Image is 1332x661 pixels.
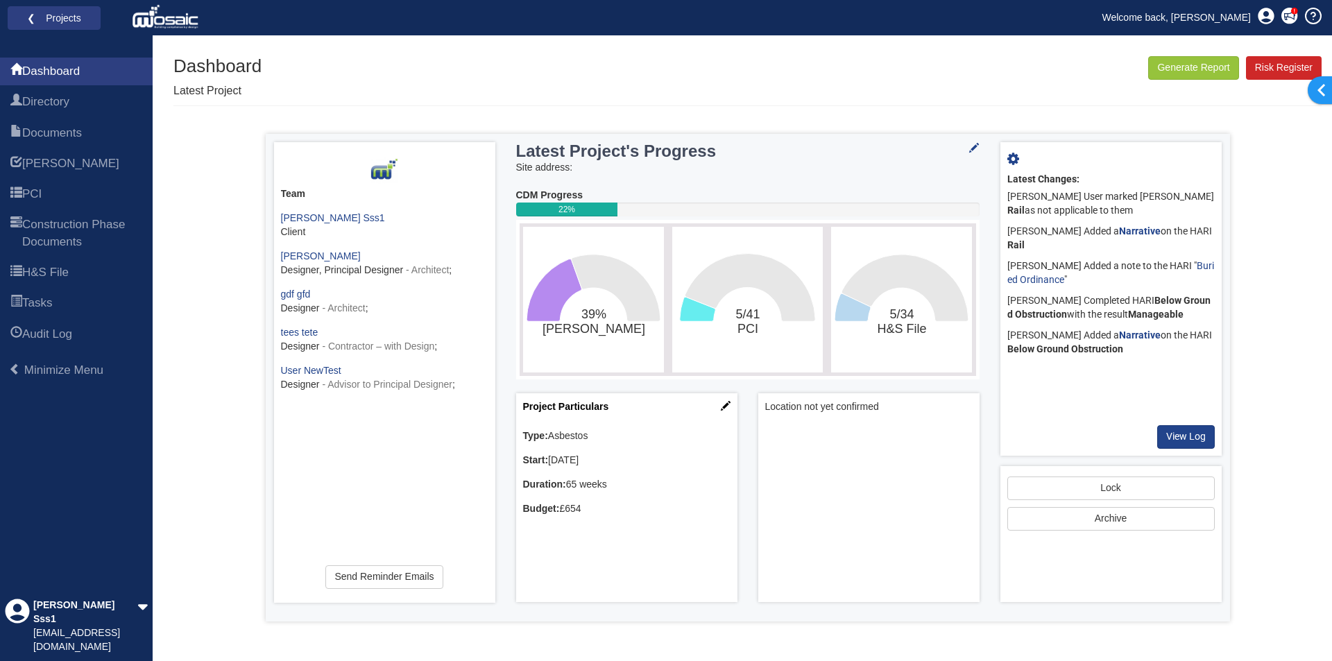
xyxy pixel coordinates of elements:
div: [PERSON_NAME] Completed HARI with the result [1007,291,1215,325]
span: Designer, Principal Designer [281,264,404,275]
a: Welcome back, [PERSON_NAME] [1092,7,1261,28]
h1: Dashboard [173,56,262,76]
span: - Architect [322,302,365,314]
a: Send Reminder Emails [325,565,443,589]
b: Type: [523,430,548,441]
a: gdf gfd [281,289,311,300]
b: Rail [1007,239,1025,250]
h3: Latest Project's Progress [516,142,899,160]
a: ❮ Projects [17,9,92,27]
span: Dashboard [10,64,22,80]
div: ; [281,250,488,277]
div: [PERSON_NAME] Added a note to the HARI " " [1007,256,1215,291]
span: Designer [281,302,320,314]
span: HARI [10,156,22,173]
b: Duration: [523,479,566,490]
span: Construction Phase Documents [10,217,22,251]
div: CDM Progress [516,189,980,203]
a: Narrative [1119,225,1161,237]
div: ; [281,288,488,316]
span: Documents [10,126,22,142]
span: H&S File [22,264,69,281]
div: Asbestos [523,429,731,443]
div: Site address: [516,161,980,175]
span: Client [281,226,306,237]
span: Designer [281,379,320,390]
div: £654 [523,502,731,516]
div: [PERSON_NAME] User marked [PERSON_NAME] as not applicable to them [1007,187,1215,221]
a: tees tete [281,327,318,338]
tspan: [PERSON_NAME] [542,322,644,336]
div: [PERSON_NAME] Added a on the HARI [1007,325,1215,360]
span: Directory [22,94,69,110]
span: HARI [22,155,119,172]
a: Narrative [1119,329,1161,341]
a: Risk Register [1246,56,1322,80]
span: PCI [22,186,42,203]
div: Profile [5,599,30,654]
span: Documents [22,125,82,141]
a: Project Particulars [523,401,609,412]
img: Z [370,156,398,184]
span: Audit Log [10,327,22,343]
div: Project Location [758,393,980,602]
div: 65 weeks [523,478,731,492]
p: Latest Project [173,83,262,99]
div: ; [281,364,488,392]
div: [PERSON_NAME] Added a on the HARI [1007,221,1215,256]
b: Below Ground Obstruction [1007,343,1123,354]
div: [EMAIL_ADDRESS][DOMAIN_NAME] [33,626,137,654]
span: Location not yet confirmed [765,400,973,414]
tspan: PCI [737,322,758,336]
span: Minimize Menu [9,363,21,375]
svg: 5/41​PCI [676,230,819,369]
a: Lock [1007,477,1215,500]
tspan: H&S File [878,322,927,336]
span: Tasks [10,295,22,312]
b: Start: [523,454,549,465]
span: Minimize Menu [24,363,103,377]
span: - Architect [406,264,449,275]
div: 22% [516,203,618,216]
div: Team [281,187,488,201]
div: Latest Changes: [1007,173,1215,187]
div: [PERSON_NAME] Sss1 [33,599,137,626]
button: Generate Report [1148,56,1238,80]
span: Tasks [22,295,52,311]
a: [PERSON_NAME] Sss1 [281,212,385,223]
span: Audit Log [22,326,72,343]
span: - Advisor to Principal Designer [322,379,452,390]
img: logo_white.png [132,3,202,31]
b: Below Ground Obstruction [1007,295,1211,320]
div: [DATE] [523,454,731,467]
span: H&S File [10,265,22,282]
div: ; [281,326,488,354]
span: Construction Phase Documents [22,216,142,250]
text: 5/34 [878,307,927,336]
span: Dashboard [22,63,80,80]
iframe: Chat [1273,599,1322,651]
b: Budget: [523,503,560,514]
text: 39% [542,307,644,336]
button: Archive [1007,507,1215,531]
text: 5/41 [735,307,760,336]
a: Buried Ordinance [1007,260,1214,285]
a: View Log [1157,425,1215,449]
a: [PERSON_NAME] [281,250,361,261]
b: Manageable [1128,309,1184,320]
a: User NewTest [281,365,341,376]
svg: 5/34​H&S File [835,230,968,369]
svg: 39%​HARI [527,230,660,369]
span: Designer [281,341,320,352]
b: Rail [1007,205,1025,216]
span: PCI [10,187,22,203]
span: Directory [10,94,22,111]
span: - Contractor – with Design [322,341,434,352]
